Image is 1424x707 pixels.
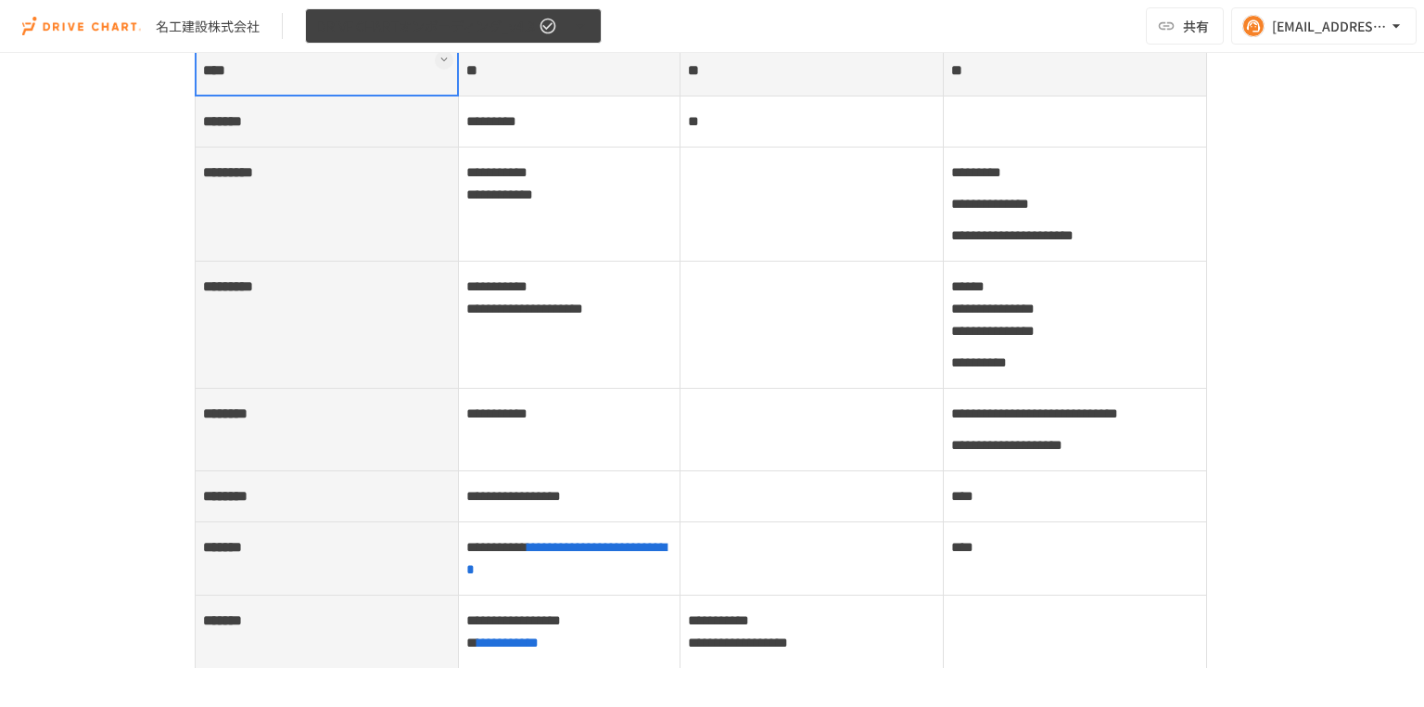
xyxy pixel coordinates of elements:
[1183,16,1209,36] span: 共有
[1231,7,1417,45] button: [EMAIL_ADDRESS][DOMAIN_NAME]
[305,8,602,45] button: DRIVE CHARTオンボーディング_v4.3
[1272,15,1387,38] div: [EMAIL_ADDRESS][DOMAIN_NAME]
[22,11,141,41] img: i9VDDS9JuLRLX3JIUyK59LcYp6Y9cayLPHs4hOxMB9W
[156,17,260,36] div: 名工建設株式会社
[1146,7,1224,45] button: 共有
[317,15,535,38] span: DRIVE CHARTオンボーディング_v4.3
